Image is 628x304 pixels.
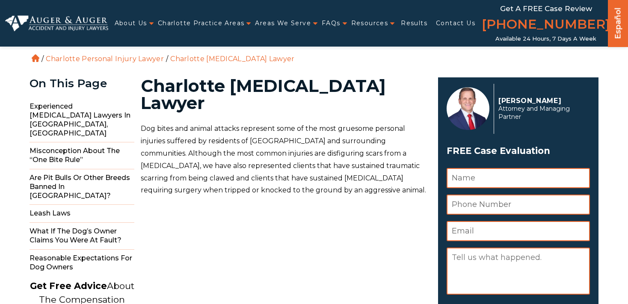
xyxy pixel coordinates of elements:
[30,142,134,169] span: Misconception About the “One Bite Rule”
[447,195,590,215] input: Phone Number
[141,77,428,112] h1: Charlotte [MEDICAL_DATA] Lawyer
[436,15,475,32] a: Contact Us
[115,15,147,32] a: About Us
[495,35,596,42] span: Available 24 Hours, 7 Days a Week
[30,280,107,291] strong: Get Free Advice
[447,87,489,130] img: Herbert Auger
[482,15,610,35] a: [PHONE_NUMBER]
[401,15,427,32] a: Results
[447,168,590,188] input: Name
[5,15,108,31] img: Auger & Auger Accident and Injury Lawyers Logo
[30,77,134,90] div: On This Page
[168,55,296,63] li: Charlotte [MEDICAL_DATA] Lawyer
[447,143,590,159] span: FREE Case Evaluation
[30,205,134,223] span: Leash Laws
[255,15,311,32] a: Areas We Serve
[30,169,134,205] span: Are Pit Bulls Or Other Breeds Banned In [GEOGRAPHIC_DATA]?
[46,55,164,63] a: Charlotte Personal Injury Lawyer
[30,250,134,276] span: Reasonable Expectations for Dog Owners
[30,223,134,250] span: What If the Dog’s Owner Claims You Were at Fault?
[32,54,39,62] a: Home
[322,15,341,32] a: FAQs
[447,221,590,241] input: Email
[351,15,388,32] a: Resources
[158,15,245,32] a: Charlotte Practice Areas
[500,4,592,13] span: Get a FREE Case Review
[141,123,428,197] p: Dog bites and animal attacks represent some of the most gruesome personal injuries suffered by re...
[498,97,585,105] p: [PERSON_NAME]
[30,98,134,142] span: Experienced [MEDICAL_DATA] Lawyers in [GEOGRAPHIC_DATA], [GEOGRAPHIC_DATA]
[498,105,585,121] span: Attorney and Managing Partner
